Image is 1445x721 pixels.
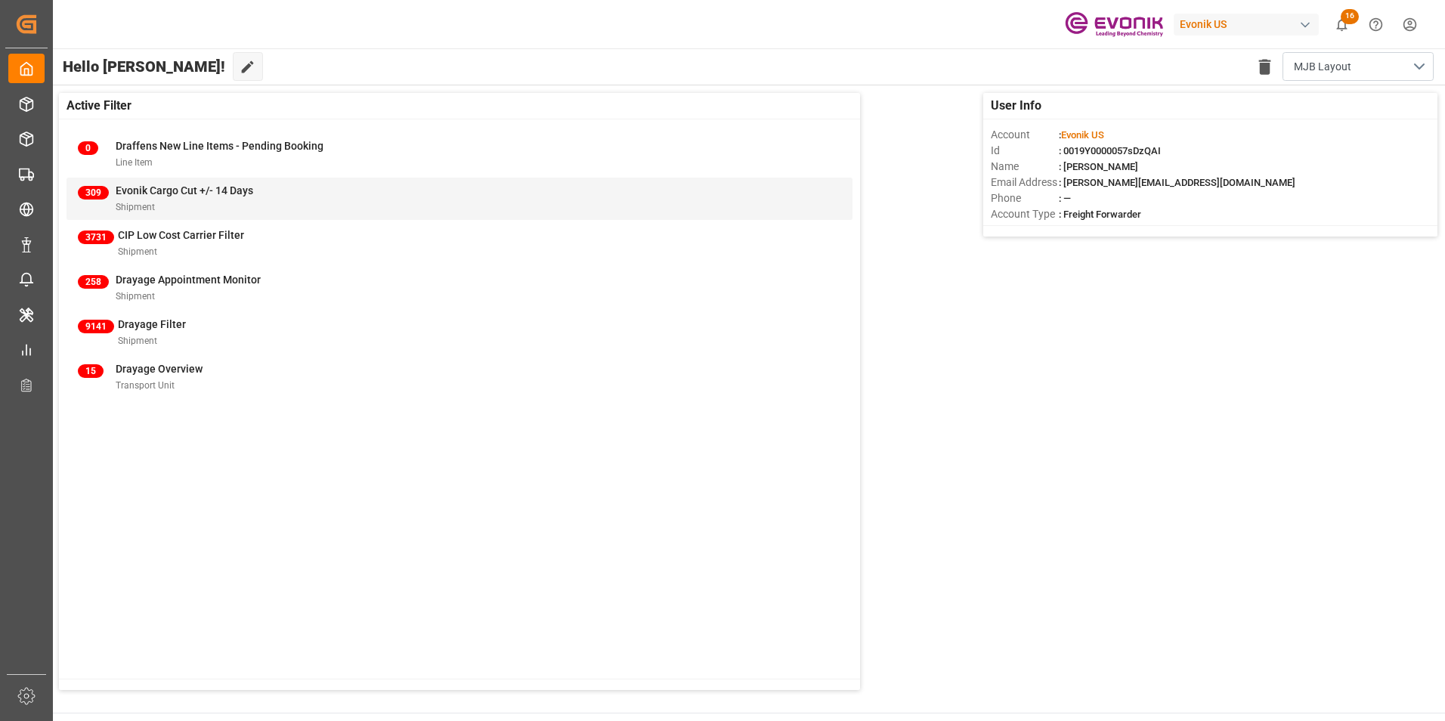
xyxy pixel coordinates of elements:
[1059,209,1141,220] span: : Freight Forwarder
[78,186,109,200] span: 309
[1341,9,1359,24] span: 16
[78,317,841,348] a: 9141Drayage FilterShipment
[118,229,244,241] span: CIP Low Cost Carrier Filter
[63,52,225,81] span: Hello [PERSON_NAME]!
[116,291,155,302] span: Shipment
[78,272,841,304] a: 258Drayage Appointment MonitorShipment
[1283,52,1434,81] button: open menu
[78,183,841,215] a: 309Evonik Cargo Cut +/- 14 DaysShipment
[1174,14,1319,36] div: Evonik US
[78,227,841,259] a: 3731CIP Low Cost Carrier FilterShipment
[1059,193,1071,204] span: : —
[991,127,1059,143] span: Account
[78,138,841,170] a: 0Draffens New Line Items - Pending BookingLine Item
[118,246,157,257] span: Shipment
[991,206,1059,222] span: Account Type
[78,364,104,378] span: 15
[116,184,253,196] span: Evonik Cargo Cut +/- 14 Days
[1059,161,1138,172] span: : [PERSON_NAME]
[1061,129,1104,141] span: Evonik US
[991,143,1059,159] span: Id
[67,97,132,115] span: Active Filter
[116,363,203,375] span: Drayage Overview
[991,159,1059,175] span: Name
[116,140,323,152] span: Draffens New Line Items - Pending Booking
[991,190,1059,206] span: Phone
[1359,8,1393,42] button: Help Center
[1065,11,1163,38] img: Evonik-brand-mark-Deep-Purple-RGB.jpeg_1700498283.jpeg
[116,380,175,391] span: Transport Unit
[116,274,261,286] span: Drayage Appointment Monitor
[1174,10,1325,39] button: Evonik US
[116,202,155,212] span: Shipment
[1059,177,1295,188] span: : [PERSON_NAME][EMAIL_ADDRESS][DOMAIN_NAME]
[78,361,841,393] a: 15Drayage OverviewTransport Unit
[78,320,114,333] span: 9141
[116,157,153,168] span: Line Item
[1294,59,1351,75] span: MJB Layout
[1059,145,1161,156] span: : 0019Y0000057sDzQAI
[118,336,157,346] span: Shipment
[78,275,109,289] span: 258
[118,318,186,330] span: Drayage Filter
[78,231,114,244] span: 3731
[1059,129,1104,141] span: :
[1325,8,1359,42] button: show 16 new notifications
[991,97,1041,115] span: User Info
[78,141,98,155] span: 0
[991,175,1059,190] span: Email Address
